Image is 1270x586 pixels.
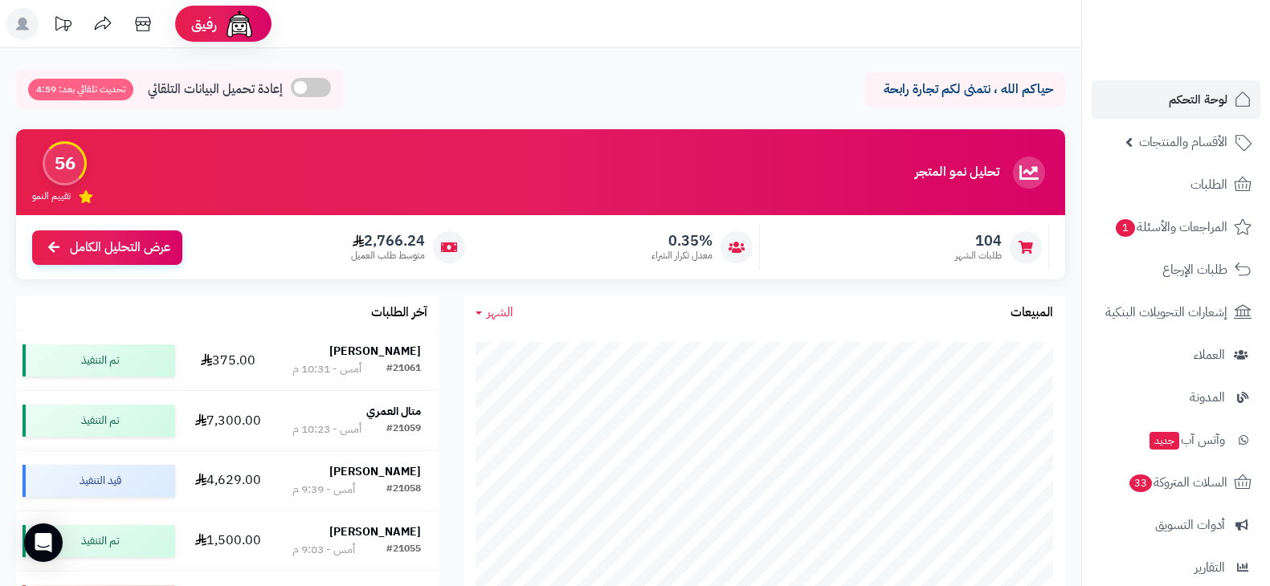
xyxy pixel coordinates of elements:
[1190,386,1225,409] span: المدونة
[1092,421,1260,459] a: وآتس آبجديد
[651,249,713,262] span: معدل تكرار الشراء
[1148,429,1225,451] span: وآتس آب
[22,344,175,376] div: تم التنفيذ
[182,331,274,390] td: 375.00
[1194,556,1225,579] span: التقارير
[1092,336,1260,374] a: العملاء
[955,232,1002,250] span: 104
[1105,301,1227,324] span: إشعارات التحويلات البنكية
[182,451,274,511] td: 4,629.00
[329,463,421,480] strong: [PERSON_NAME]
[1190,173,1227,196] span: الطلبات
[1092,293,1260,332] a: إشعارات التحويلات البنكية
[1129,474,1152,492] span: 33
[22,465,175,497] div: قيد التنفيذ
[876,80,1053,99] p: حياكم الله ، نتمنى لكم تجارة رابحة
[386,542,421,558] div: #21055
[28,79,133,100] span: تحديث تلقائي بعد: 4:59
[292,482,355,498] div: أمس - 9:39 م
[1011,306,1053,320] h3: المبيعات
[292,542,355,558] div: أمس - 9:03 م
[1128,471,1227,494] span: السلات المتروكة
[386,421,421,437] div: #21059
[1114,216,1227,238] span: المراجعات والأسئلة
[22,525,175,557] div: تم التنفيذ
[148,80,283,99] span: إعادة تحميل البيانات التلقائي
[292,421,361,437] div: أمس - 10:23 م
[1169,88,1227,111] span: لوحة التحكم
[1161,45,1255,79] img: logo-2.png
[1194,344,1225,366] span: العملاء
[351,249,425,262] span: متوسط طلب العميل
[1092,208,1260,246] a: المراجعات والأسئلة1
[1139,131,1227,153] span: الأقسام والمنتجات
[1150,432,1179,450] span: جديد
[1162,258,1227,281] span: طلبات الإرجاع
[223,8,255,40] img: ai-face.png
[1155,514,1225,536] span: أدوات التسويق
[191,14,217,34] span: رفيق
[182,511,274,571] td: 1,500.00
[43,8,83,44] a: تحديثات المنصة
[329,343,421,360] strong: [PERSON_NAME]
[1092,80,1260,119] a: لوحة التحكم
[292,361,361,377] div: أمس - 10:31 م
[329,523,421,540] strong: [PERSON_NAME]
[1092,378,1260,417] a: المدونة
[386,482,421,498] div: #21058
[651,232,713,250] span: 0.35%
[386,361,421,377] div: #21061
[955,249,1002,262] span: طلبات الشهر
[351,232,425,250] span: 2,766.24
[366,403,421,420] strong: متال العمري
[1092,250,1260,289] a: طلبات الإرجاع
[476,303,513,322] a: الشهر
[182,391,274,450] td: 7,300.00
[371,306,427,320] h3: آخر الطلبات
[1092,506,1260,544] a: أدوات التسويق
[915,165,999,180] h3: تحليل نمو المتجر
[1092,463,1260,502] a: السلات المتروكة33
[32,230,182,265] a: عرض التحليل الكامل
[24,523,63,562] div: Open Intercom Messenger
[1116,219,1135,237] span: 1
[22,405,175,437] div: تم التنفيذ
[487,303,513,322] span: الشهر
[1092,165,1260,204] a: الطلبات
[70,238,170,257] span: عرض التحليل الكامل
[32,189,71,203] span: تقييم النمو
